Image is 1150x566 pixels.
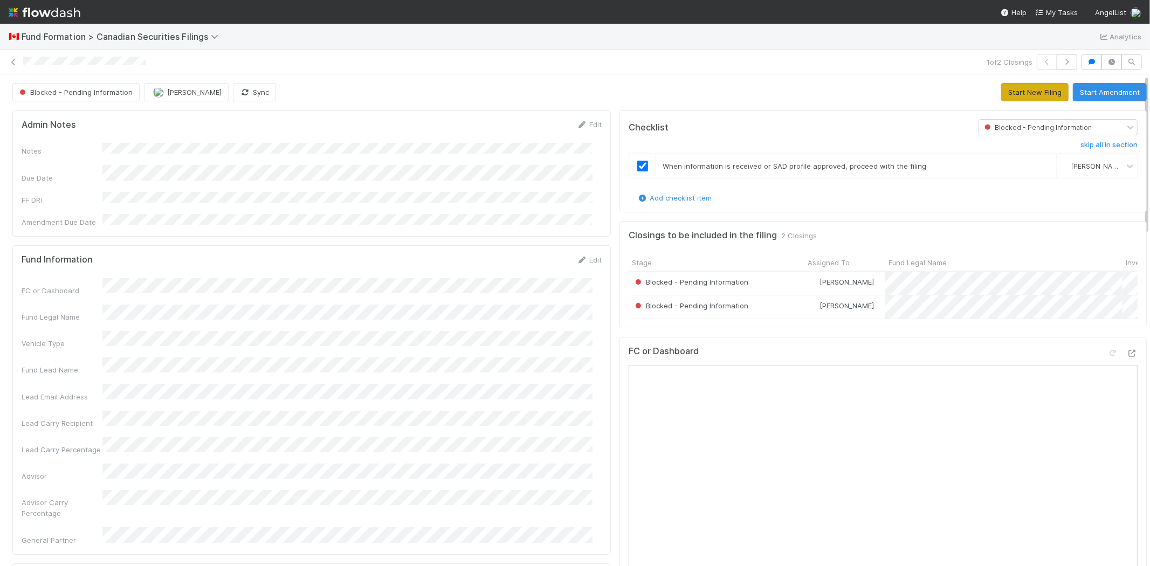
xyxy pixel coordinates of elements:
[987,57,1032,67] span: 1 of 2 Closings
[781,230,817,241] span: 2 Closings
[982,123,1092,132] span: Blocked - Pending Information
[576,256,602,264] a: Edit
[576,120,602,129] a: Edit
[1073,83,1147,101] button: Start Amendment
[1035,8,1078,17] span: My Tasks
[629,230,777,241] h5: Closings to be included in the filing
[22,444,102,455] div: Lead Carry Percentage
[9,32,19,41] span: 🇨🇦
[22,217,102,227] div: Amendment Due Date
[9,3,80,22] img: logo-inverted-e16ddd16eac7371096b0.svg
[637,194,712,202] a: Add checklist item
[22,338,102,349] div: Vehicle Type
[17,88,133,96] span: Blocked - Pending Information
[809,301,818,310] img: avatar_1a1d5361-16dd-4910-a949-020dcd9f55a3.png
[1095,8,1126,17] span: AngelList
[22,497,102,519] div: Advisor Carry Percentage
[22,285,102,296] div: FC or Dashboard
[633,300,748,311] div: Blocked - Pending Information
[820,278,874,286] span: [PERSON_NAME]
[167,88,222,96] span: [PERSON_NAME]
[1001,83,1069,101] button: Start New Filing
[809,277,874,287] div: [PERSON_NAME]
[809,278,818,286] img: avatar_1a1d5361-16dd-4910-a949-020dcd9f55a3.png
[820,301,874,310] span: [PERSON_NAME]
[1099,30,1141,43] a: Analytics
[144,83,229,101] button: [PERSON_NAME]
[629,346,699,357] h5: FC or Dashboard
[22,418,102,429] div: Lead Carry Recipient
[633,301,748,310] span: Blocked - Pending Information
[1080,141,1138,149] h6: skip all in section
[633,277,748,287] div: Blocked - Pending Information
[22,31,224,42] span: Fund Formation > Canadian Securities Filings
[1035,7,1078,18] a: My Tasks
[22,535,102,546] div: General Partner
[12,83,140,101] button: Blocked - Pending Information
[663,162,926,170] span: When information is received or SAD profile approved, proceed with the filing
[1061,162,1070,170] img: avatar_1a1d5361-16dd-4910-a949-020dcd9f55a3.png
[22,195,102,205] div: FF DRI
[809,300,874,311] div: [PERSON_NAME]
[22,364,102,375] div: Fund Lead Name
[633,278,748,286] span: Blocked - Pending Information
[153,87,164,98] img: avatar_1a1d5361-16dd-4910-a949-020dcd9f55a3.png
[22,146,102,156] div: Notes
[1001,7,1027,18] div: Help
[22,254,93,265] h5: Fund Information
[22,120,76,130] h5: Admin Notes
[1071,162,1124,170] span: [PERSON_NAME]
[22,172,102,183] div: Due Date
[1080,141,1138,154] a: skip all in section
[22,312,102,322] div: Fund Legal Name
[1131,8,1141,18] img: avatar_1a1d5361-16dd-4910-a949-020dcd9f55a3.png
[629,122,669,133] h5: Checklist
[632,257,652,268] span: Stage
[808,257,850,268] span: Assigned To
[22,391,102,402] div: Lead Email Address
[889,257,947,268] span: Fund Legal Name
[233,83,276,101] button: Sync
[22,471,102,481] div: Advisor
